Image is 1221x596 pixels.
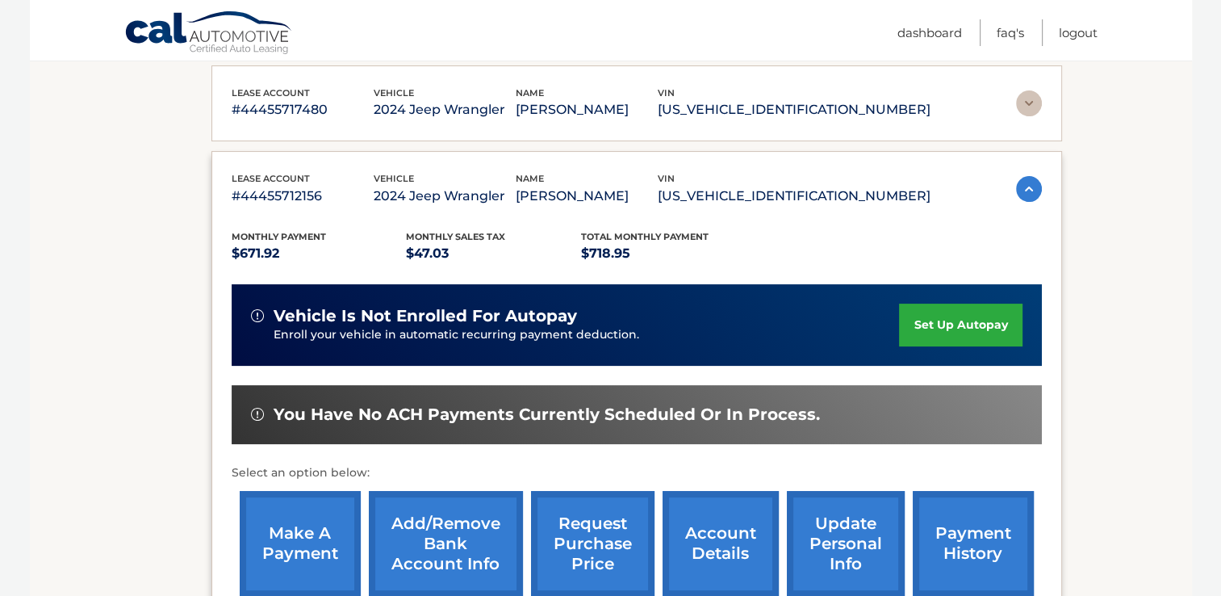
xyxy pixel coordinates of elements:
a: Dashboard [897,19,962,46]
a: FAQ's [997,19,1024,46]
span: name [516,87,544,99]
a: Cal Automotive [124,10,294,57]
p: $47.03 [406,242,581,265]
span: You have no ACH payments currently scheduled or in process. [274,405,820,425]
span: vin [658,87,675,99]
span: Total Monthly Payment [581,231,709,242]
p: $718.95 [581,242,756,265]
p: Select an option below: [232,464,1042,483]
span: lease account [232,87,310,99]
p: [PERSON_NAME] [516,185,658,208]
span: vehicle is not enrolled for autopay [274,306,577,326]
span: vin [658,173,675,184]
p: [PERSON_NAME] [516,99,658,121]
img: accordion-active.svg [1016,176,1042,202]
span: name [516,173,544,184]
p: 2024 Jeep Wrangler [374,185,516,208]
img: accordion-rest.svg [1016,90,1042,116]
p: $671.92 [232,242,407,265]
span: lease account [232,173,310,184]
p: 2024 Jeep Wrangler [374,99,516,121]
p: [US_VEHICLE_IDENTIFICATION_NUMBER] [658,99,930,121]
span: vehicle [374,87,414,99]
span: Monthly sales Tax [406,231,505,242]
p: #44455712156 [232,185,374,208]
span: vehicle [374,173,414,184]
p: #44455717480 [232,99,374,121]
img: alert-white.svg [251,408,264,421]
a: Logout [1059,19,1098,46]
a: set up autopay [899,304,1022,346]
img: alert-white.svg [251,309,264,322]
span: Monthly Payment [232,231,326,242]
p: Enroll your vehicle in automatic recurring payment deduction. [274,326,900,344]
p: [US_VEHICLE_IDENTIFICATION_NUMBER] [658,185,930,208]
